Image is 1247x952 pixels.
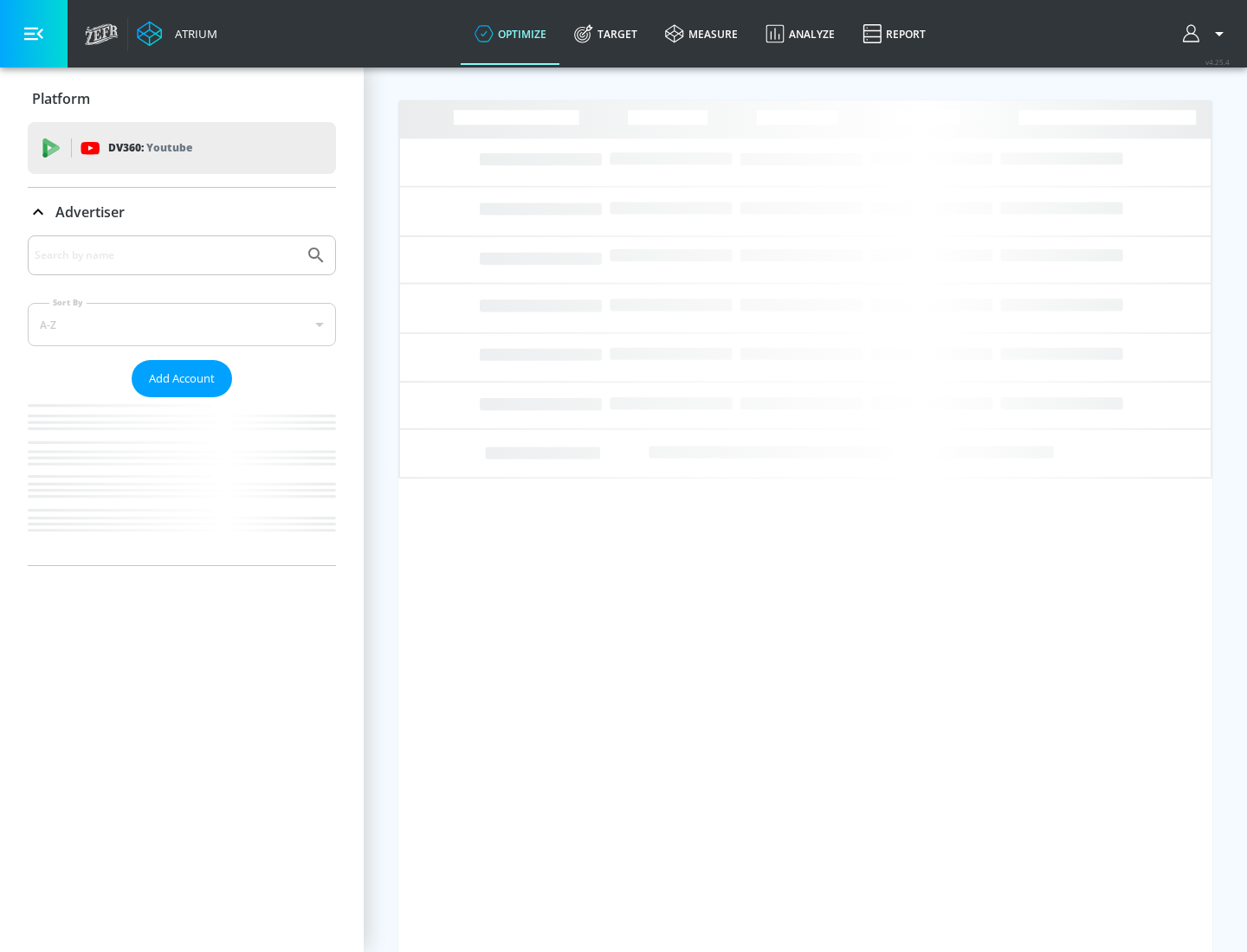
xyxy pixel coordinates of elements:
a: Target [560,3,651,65]
div: DV360: Youtube [28,122,336,174]
a: optimize [461,3,560,65]
p: Youtube [146,138,192,157]
input: Search by name [35,244,297,267]
nav: list of Advertiser [28,397,336,565]
span: Add Account [149,369,215,389]
p: Advertiser [55,203,125,222]
button: Add Account [132,360,232,397]
label: Sort By [49,297,87,308]
div: Atrium [168,26,217,42]
a: Atrium [137,21,217,47]
div: Advertiser [28,235,336,565]
p: Platform [32,89,90,108]
div: A-Z [28,303,336,346]
a: Report [849,3,940,65]
span: v 4.25.4 [1205,57,1230,67]
p: DV360: [108,138,192,158]
a: measure [651,3,752,65]
div: Advertiser [28,188,336,236]
div: Platform [28,74,336,123]
a: Analyze [752,3,849,65]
